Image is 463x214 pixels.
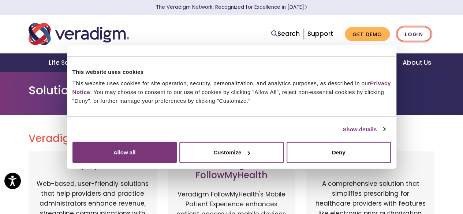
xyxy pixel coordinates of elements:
h3: ePrescribe [314,159,427,170]
a: Privacy Notice [72,80,391,95]
h1: Solution Login [29,83,435,97]
button: Deny [287,142,391,163]
h3: Payerpath [36,159,149,170]
a: Support [307,29,333,38]
button: Customize [179,142,284,163]
div: This website uses cookies for site operation, security, personalization, and analytics purposes, ... [72,79,391,105]
h3: Veradigm FollowMyHealth [175,159,288,181]
h2: Veradigm Solutions [29,132,435,145]
span: Learn More [304,4,307,11]
a: Search [271,29,300,39]
button: Allow all [72,142,177,163]
div: This website uses cookies [72,67,391,76]
a: About Us [393,53,440,72]
a: Life Sciences [40,53,101,72]
a: Login [397,27,431,42]
a: The Veradigm Network: Recognized for Excellence in [DATE]Learn More [156,4,307,11]
a: Get Demo [345,27,390,41]
a: Show details [343,125,385,134]
img: Veradigm logo [29,22,129,46]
